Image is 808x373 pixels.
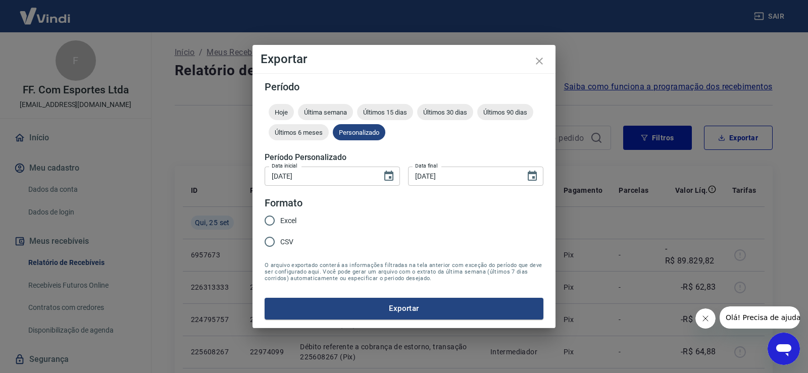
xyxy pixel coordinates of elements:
div: Últimos 6 meses [269,124,329,140]
div: Personalizado [333,124,385,140]
button: Choose date, selected date is 25 de set de 2025 [379,166,399,186]
span: Últimos 90 dias [477,109,533,116]
iframe: Mensagem da empresa [720,306,800,329]
button: close [527,49,551,73]
h5: Período [265,82,543,92]
span: Últimos 6 meses [269,129,329,136]
button: Choose date, selected date is 25 de set de 2025 [522,166,542,186]
span: Olá! Precisa de ajuda? [6,7,85,15]
div: Últimos 90 dias [477,104,533,120]
div: Última semana [298,104,353,120]
span: Últimos 30 dias [417,109,473,116]
label: Data inicial [272,162,297,170]
span: Excel [280,216,296,226]
input: DD/MM/YYYY [265,167,375,185]
h4: Exportar [261,53,547,65]
div: Hoje [269,104,294,120]
div: Últimos 15 dias [357,104,413,120]
span: Hoje [269,109,294,116]
span: CSV [280,237,293,247]
input: DD/MM/YYYY [408,167,518,185]
span: Personalizado [333,129,385,136]
legend: Formato [265,196,302,210]
h5: Período Personalizado [265,152,543,163]
iframe: Fechar mensagem [695,308,716,329]
div: Últimos 30 dias [417,104,473,120]
button: Exportar [265,298,543,319]
span: Últimos 15 dias [357,109,413,116]
label: Data final [415,162,438,170]
span: O arquivo exportado conterá as informações filtradas na tela anterior com exceção do período que ... [265,262,543,282]
span: Última semana [298,109,353,116]
iframe: Botão para abrir a janela de mensagens [768,333,800,365]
